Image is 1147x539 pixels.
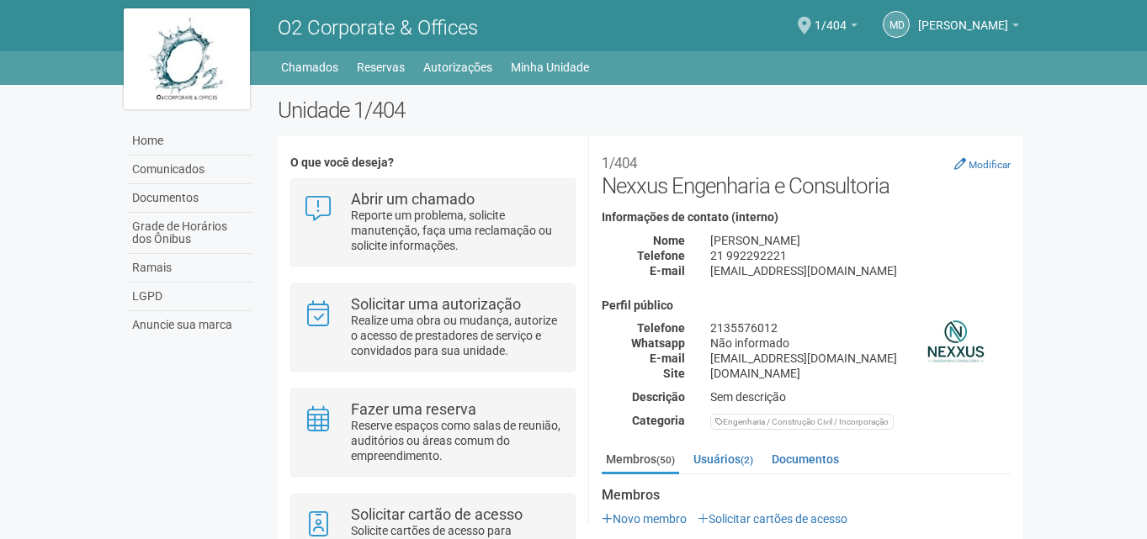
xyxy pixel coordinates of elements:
a: Home [128,127,252,156]
div: 21 992292221 [698,248,1023,263]
a: Usuários(2) [689,447,757,472]
a: Comunicados [128,156,252,184]
a: Modificar [954,157,1011,171]
span: 1/404 [815,3,847,32]
a: Documentos [767,447,843,472]
a: Ramais [128,254,252,283]
a: Autorizações [423,55,492,79]
a: Md [883,11,910,38]
strong: Solicitar cartão de acesso [351,505,523,523]
h4: O que você deseja? [290,156,576,169]
p: Realize uma obra ou mudança, autorize o acesso de prestadores de serviço e convidados para sua un... [351,313,562,358]
a: Documentos [128,184,252,213]
strong: Site [663,367,685,380]
div: [PERSON_NAME] [698,233,1023,248]
a: Abrir um chamado Reporte um problema, solicite manutenção, faça uma reclamação ou solicite inform... [304,192,562,253]
div: [EMAIL_ADDRESS][DOMAIN_NAME] [698,263,1023,278]
p: Reporte um problema, solicite manutenção, faça uma reclamação ou solicite informações. [351,208,562,253]
small: 1/404 [602,155,637,172]
strong: Membros [602,488,1011,503]
span: O2 Corporate & Offices [278,16,478,40]
h4: Perfil público [602,299,1011,312]
img: logo.jpg [124,8,250,109]
a: Grade de Horários dos Ônibus [128,213,252,254]
p: Reserve espaços como salas de reunião, auditórios ou áreas comum do empreendimento. [351,418,562,463]
a: Minha Unidade [511,55,589,79]
strong: Nome [653,234,685,247]
a: Anuncie sua marca [128,311,252,339]
a: Fazer uma reserva Reserve espaços como salas de reunião, auditórios ou áreas comum do empreendime... [304,402,562,463]
div: Sem descrição [698,389,1023,404]
img: business.png [914,299,998,383]
strong: E-mail [650,351,685,365]
strong: Fazer uma reserva [351,400,476,418]
h4: Informações de contato (interno) [602,211,1011,224]
a: Membros(50) [602,447,679,474]
a: Reservas [357,55,405,79]
div: [EMAIL_ADDRESS][DOMAIN_NAME] [698,351,1023,366]
strong: Telefone [637,249,685,262]
div: 2135576012 [698,320,1023,336]
strong: Abrir um chamado [351,190,475,208]
div: Engenharia / Construção Civil / Incorporação [710,414,894,430]
a: 1/404 [815,21,858,34]
strong: Solicitar uma autorização [351,295,521,313]
small: (50) [656,454,675,466]
a: Novo membro [602,512,687,526]
h2: Unidade 1/404 [278,98,1024,123]
strong: Telefone [637,321,685,335]
span: Michele de Carvalho [918,3,1008,32]
div: [DOMAIN_NAME] [698,366,1023,381]
strong: Categoria [632,414,685,427]
a: Solicitar uma autorização Realize uma obra ou mudança, autorize o acesso de prestadores de serviç... [304,297,562,358]
a: Chamados [281,55,338,79]
strong: Whatsapp [631,336,685,350]
strong: Descrição [632,390,685,404]
a: [PERSON_NAME] [918,21,1019,34]
div: Não informado [698,336,1023,351]
a: Solicitar cartões de acesso [698,512,847,526]
small: (2) [741,454,753,466]
small: Modificar [969,159,1011,171]
strong: E-mail [650,264,685,277]
a: LGPD [128,283,252,311]
h2: Nexxus Engenharia e Consultoria [602,148,1011,198]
